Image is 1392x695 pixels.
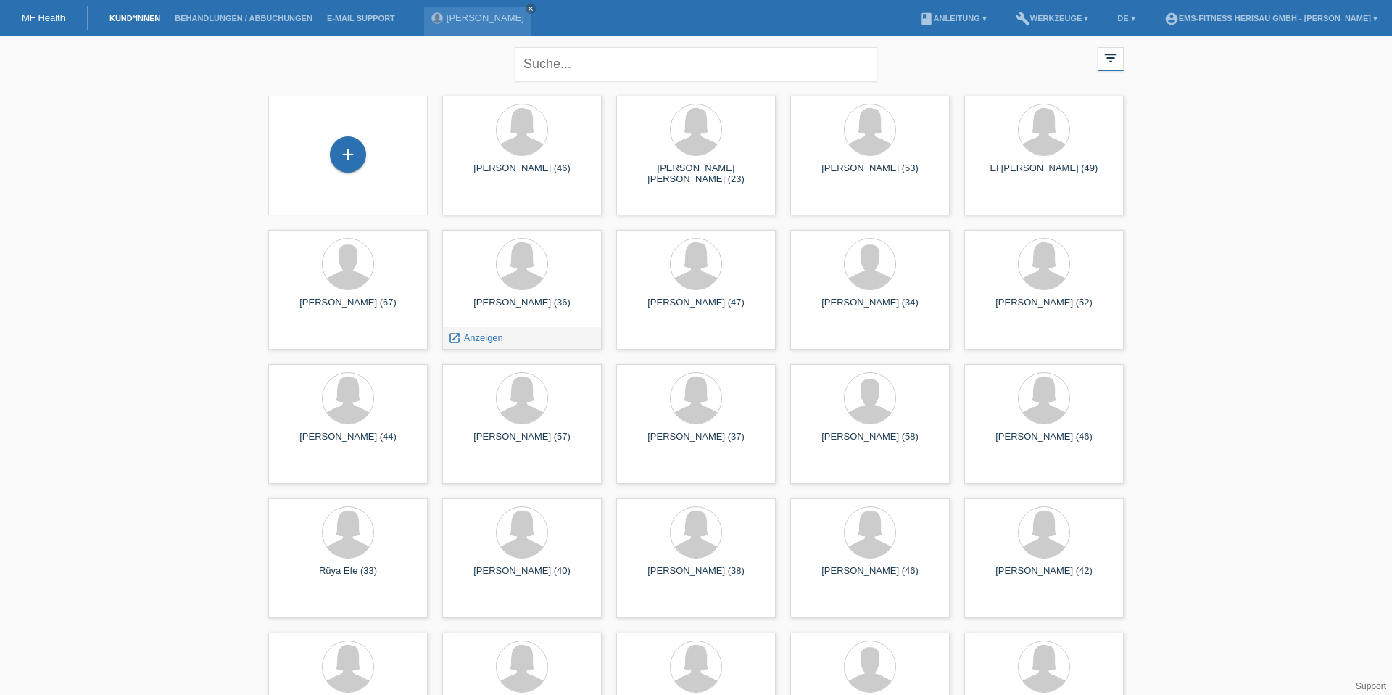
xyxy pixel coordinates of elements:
[919,12,934,26] i: book
[912,14,994,22] a: bookAnleitung ▾
[628,297,764,320] div: [PERSON_NAME] (47)
[454,431,590,454] div: [PERSON_NAME] (57)
[1008,14,1096,22] a: buildWerkzeuge ▾
[802,565,938,588] div: [PERSON_NAME] (46)
[280,431,416,454] div: [PERSON_NAME] (44)
[628,431,764,454] div: [PERSON_NAME] (37)
[448,332,503,343] a: launch Anzeigen
[280,565,416,588] div: Rüya Efe (33)
[628,565,764,588] div: [PERSON_NAME] (38)
[1016,12,1030,26] i: build
[22,12,65,23] a: MF Health
[1103,50,1119,66] i: filter_list
[280,297,416,320] div: [PERSON_NAME] (67)
[976,297,1112,320] div: [PERSON_NAME] (52)
[454,163,590,186] div: [PERSON_NAME] (46)
[976,163,1112,186] div: El [PERSON_NAME] (49)
[447,12,524,23] a: [PERSON_NAME]
[448,332,461,345] i: launch
[454,297,590,320] div: [PERSON_NAME] (36)
[1356,681,1386,691] a: Support
[1110,14,1142,22] a: DE ▾
[628,163,764,186] div: [PERSON_NAME] [PERSON_NAME] (23)
[1157,14,1385,22] a: account_circleEMS-Fitness Herisau GmbH - [PERSON_NAME] ▾
[515,47,877,81] input: Suche...
[526,4,536,14] a: close
[102,14,167,22] a: Kund*innen
[331,142,365,167] div: Kund*in hinzufügen
[1164,12,1179,26] i: account_circle
[802,163,938,186] div: [PERSON_NAME] (53)
[976,431,1112,454] div: [PERSON_NAME] (46)
[167,14,320,22] a: Behandlungen / Abbuchungen
[802,431,938,454] div: [PERSON_NAME] (58)
[320,14,402,22] a: E-Mail Support
[802,297,938,320] div: [PERSON_NAME] (34)
[976,565,1112,588] div: [PERSON_NAME] (42)
[454,565,590,588] div: [PERSON_NAME] (40)
[464,332,503,343] span: Anzeigen
[527,5,534,12] i: close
